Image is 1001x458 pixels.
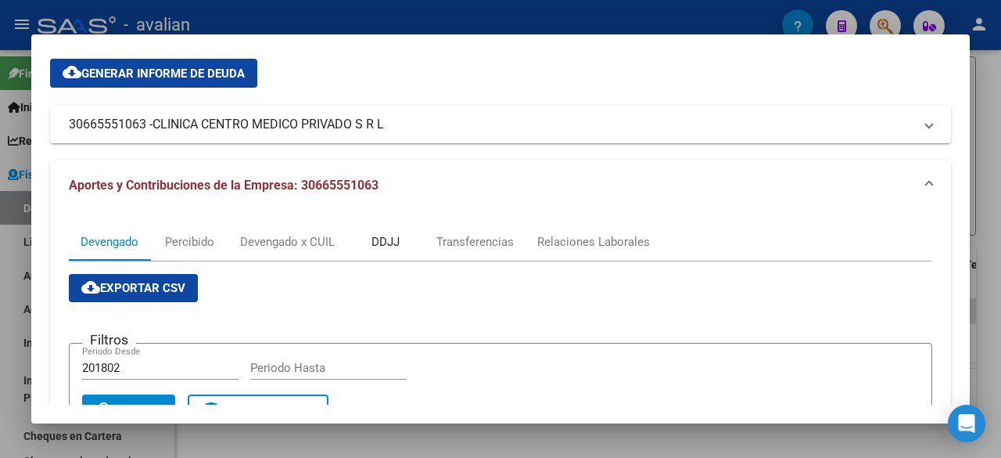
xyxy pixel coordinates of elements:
[81,233,138,251] div: Devengado
[152,115,384,134] span: CLINICA CENTRO MEDICO PRIVADO S R L
[82,331,136,348] h3: Filtros
[81,67,245,81] span: Generar informe de deuda
[948,405,985,442] div: Open Intercom Messenger
[81,281,185,295] span: Exportar CSV
[188,395,328,426] button: Borrar Filtros
[50,106,951,143] mat-expansion-panel-header: 30665551063 -CLINICA CENTRO MEDICO PRIVADO S R L
[436,233,514,251] div: Transferencias
[50,160,951,211] mat-expansion-panel-header: Aportes y Contribuciones de la Empresa: 30665551063
[69,274,198,302] button: Exportar CSV
[81,278,100,297] mat-icon: cloud_download
[371,233,400,251] div: DDJJ
[69,178,379,193] span: Aportes y Contribuciones de la Empresa: 30665551063
[537,233,650,251] div: Relaciones Laborales
[96,403,161,417] span: Buscar
[82,395,175,426] button: Buscar
[63,63,81,81] mat-icon: cloud_download
[69,115,913,134] mat-panel-title: 30665551063 -
[240,233,335,251] div: Devengado x CUIL
[96,400,115,419] mat-icon: search
[165,233,214,251] div: Percibido
[202,403,314,417] span: Borrar Filtros
[202,400,221,419] mat-icon: delete
[50,59,257,88] button: Generar informe de deuda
